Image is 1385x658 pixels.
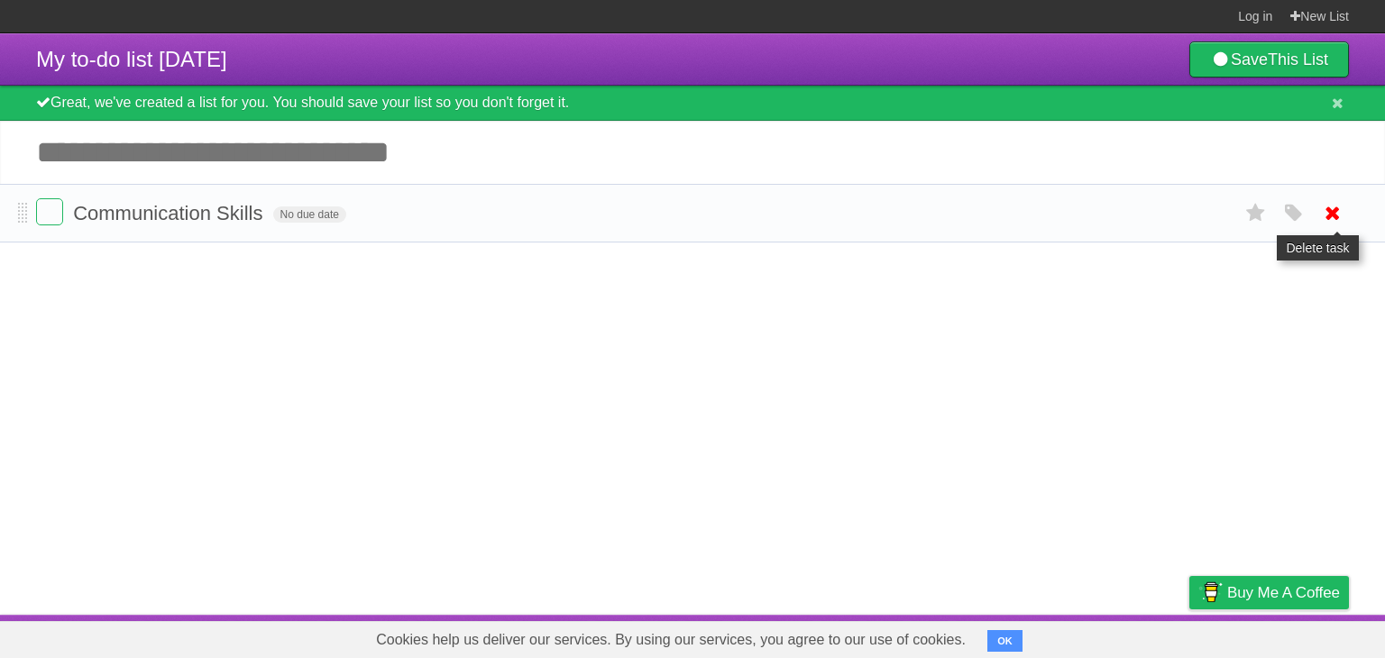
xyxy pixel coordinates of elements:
[1105,619,1144,653] a: Terms
[987,630,1023,652] button: OK
[73,202,267,224] span: Communication Skills
[1235,619,1349,653] a: Suggest a feature
[1239,198,1273,228] label: Star task
[36,198,63,225] label: Done
[358,622,984,658] span: Cookies help us deliver our services. By using our services, you agree to our use of cookies.
[1227,577,1340,608] span: Buy me a coffee
[949,619,987,653] a: About
[1268,50,1328,69] b: This List
[273,206,346,223] span: No due date
[1166,619,1213,653] a: Privacy
[1198,577,1223,608] img: Buy me a coffee
[1189,41,1349,78] a: SaveThis List
[1009,619,1082,653] a: Developers
[36,47,227,71] span: My to-do list [DATE]
[1189,576,1349,609] a: Buy me a coffee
